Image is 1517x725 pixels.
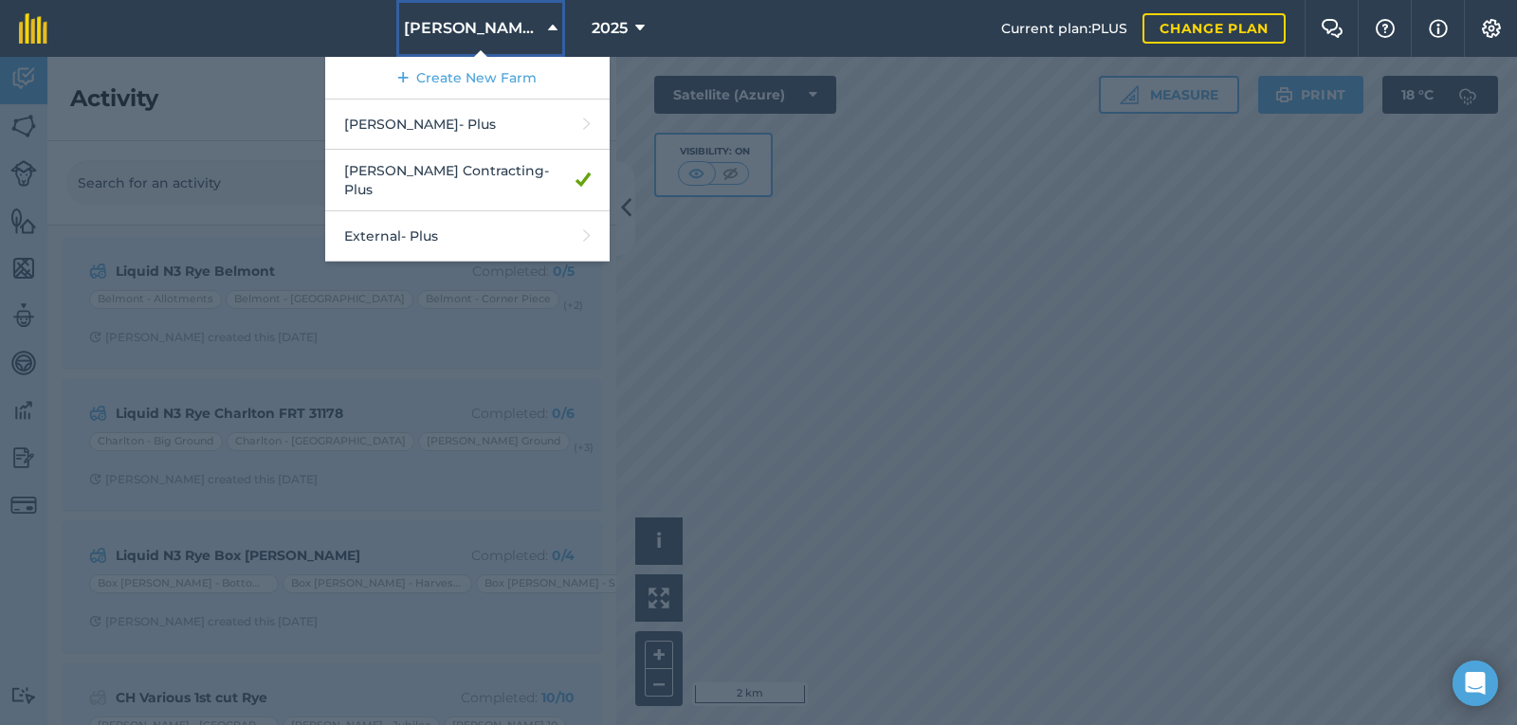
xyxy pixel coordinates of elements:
span: [PERSON_NAME] Contracting [404,17,540,40]
img: A question mark icon [1374,19,1397,38]
a: External- Plus [325,211,610,262]
img: Two speech bubbles overlapping with the left bubble in the forefront [1321,19,1343,38]
a: [PERSON_NAME] Contracting- Plus [325,150,610,211]
a: Create New Farm [325,57,610,100]
a: Change plan [1142,13,1286,44]
a: [PERSON_NAME]- Plus [325,100,610,150]
img: fieldmargin Logo [19,13,47,44]
img: svg+xml;base64,PHN2ZyB4bWxucz0iaHR0cDovL3d3dy53My5vcmcvMjAwMC9zdmciIHdpZHRoPSIxNyIgaGVpZ2h0PSIxNy... [1429,17,1448,40]
span: Current plan : PLUS [1001,18,1127,39]
img: A cog icon [1480,19,1503,38]
div: Open Intercom Messenger [1453,661,1498,706]
span: 2025 [592,17,628,40]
